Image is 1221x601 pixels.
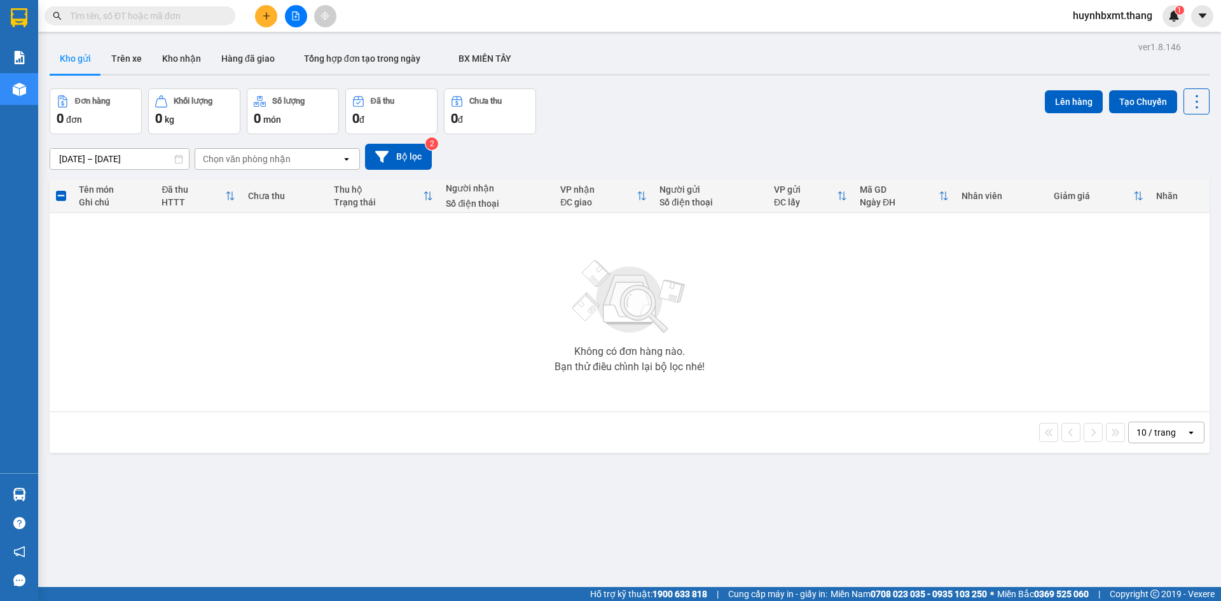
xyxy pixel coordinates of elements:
[314,5,336,27] button: aim
[152,43,211,74] button: Kho nhận
[860,184,939,195] div: Mã GD
[162,184,224,195] div: Đã thu
[341,154,352,164] svg: open
[352,111,359,126] span: 0
[717,587,719,601] span: |
[328,179,440,213] th: Toggle SortBy
[53,11,62,20] span: search
[554,179,653,213] th: Toggle SortBy
[1136,426,1176,439] div: 10 / trang
[263,114,281,125] span: món
[13,574,25,586] span: message
[860,197,939,207] div: Ngày ĐH
[446,183,548,193] div: Người nhận
[728,587,827,601] span: Cung cấp máy in - giấy in:
[1177,6,1182,15] span: 1
[75,97,110,106] div: Đơn hàng
[50,88,142,134] button: Đơn hàng0đơn
[1156,191,1203,201] div: Nhãn
[871,589,987,599] strong: 0708 023 035 - 0935 103 250
[1138,40,1181,54] div: ver 1.8.146
[590,587,707,601] span: Hỗ trợ kỹ thuật:
[371,97,394,106] div: Đã thu
[174,97,212,106] div: Khối lượng
[1063,8,1162,24] span: huynhbxmt.thang
[1047,179,1150,213] th: Toggle SortBy
[652,589,707,599] strong: 1900 633 818
[334,197,424,207] div: Trạng thái
[165,114,174,125] span: kg
[1045,90,1103,113] button: Lên hàng
[451,111,458,126] span: 0
[446,198,548,209] div: Số điện thoại
[66,114,82,125] span: đơn
[997,587,1089,601] span: Miền Bắc
[459,53,511,64] span: BX MIỀN TÂY
[659,197,761,207] div: Số điện thoại
[304,53,420,64] span: Tổng hợp đơn tạo trong ngày
[334,184,424,195] div: Thu hộ
[211,43,285,74] button: Hàng đã giao
[155,111,162,126] span: 0
[1168,10,1180,22] img: icon-new-feature
[574,347,685,357] div: Không có đơn hàng nào.
[13,83,26,96] img: warehouse-icon
[248,191,321,201] div: Chưa thu
[853,179,955,213] th: Toggle SortBy
[555,362,705,372] div: Bạn thử điều chỉnh lại bộ lọc nhé!
[79,184,149,195] div: Tên món
[254,111,261,126] span: 0
[1109,90,1177,113] button: Tạo Chuyến
[13,546,25,558] span: notification
[560,197,637,207] div: ĐC giao
[768,179,853,213] th: Toggle SortBy
[262,11,271,20] span: plus
[425,137,438,150] sup: 2
[162,197,224,207] div: HTTT
[365,144,432,170] button: Bộ lọc
[70,9,220,23] input: Tìm tên, số ĐT hoặc mã đơn
[148,88,240,134] button: Khối lượng0kg
[321,11,329,20] span: aim
[560,184,637,195] div: VP nhận
[13,51,26,64] img: solution-icon
[1175,6,1184,15] sup: 1
[1191,5,1213,27] button: caret-down
[285,5,307,27] button: file-add
[50,43,101,74] button: Kho gửi
[255,5,277,27] button: plus
[155,179,241,213] th: Toggle SortBy
[1150,590,1159,598] span: copyright
[13,488,26,501] img: warehouse-icon
[50,149,189,169] input: Select a date range.
[272,97,305,106] div: Số lượng
[11,8,27,27] img: logo-vxr
[247,88,339,134] button: Số lượng0món
[1186,427,1196,438] svg: open
[203,153,291,165] div: Chọn văn phòng nhận
[359,114,364,125] span: đ
[345,88,438,134] button: Đã thu0đ
[444,88,536,134] button: Chưa thu0đ
[101,43,152,74] button: Trên xe
[13,517,25,529] span: question-circle
[831,587,987,601] span: Miền Nam
[1197,10,1208,22] span: caret-down
[458,114,463,125] span: đ
[1054,191,1133,201] div: Giảm giá
[962,191,1042,201] div: Nhân viên
[469,97,502,106] div: Chưa thu
[79,197,149,207] div: Ghi chú
[774,197,837,207] div: ĐC lấy
[57,111,64,126] span: 0
[990,591,994,597] span: ⚪️
[566,252,693,342] img: svg+xml;base64,PHN2ZyBjbGFzcz0ibGlzdC1wbHVnX19zdmciIHhtbG5zPSJodHRwOi8vd3d3LnczLm9yZy8yMDAwL3N2Zy...
[1034,589,1089,599] strong: 0369 525 060
[659,184,761,195] div: Người gửi
[1098,587,1100,601] span: |
[291,11,300,20] span: file-add
[774,184,837,195] div: VP gửi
